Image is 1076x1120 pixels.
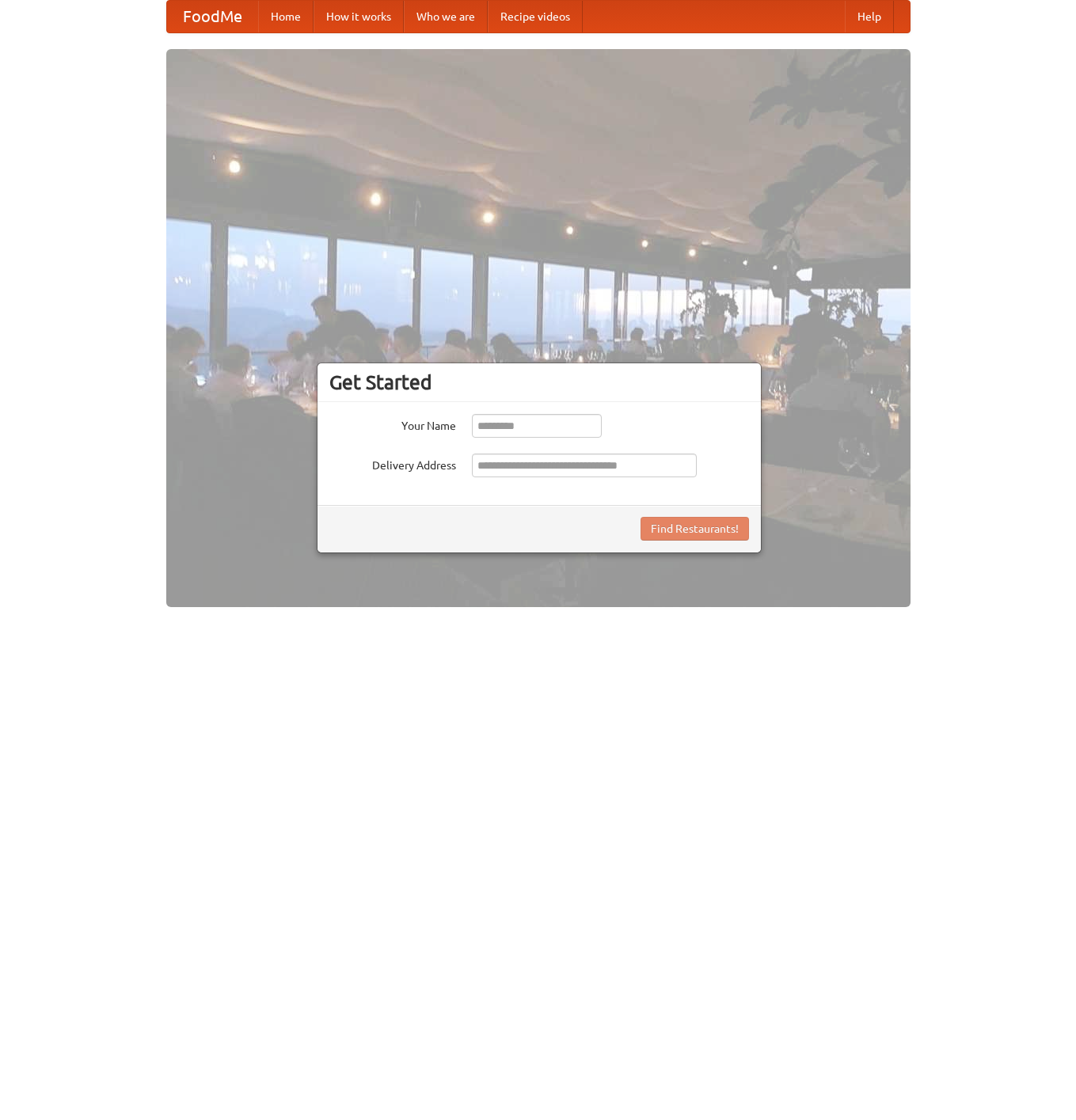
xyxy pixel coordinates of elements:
[329,370,749,394] h3: Get Started
[329,414,456,434] label: Your Name
[845,1,894,32] a: Help
[314,1,404,32] a: How it works
[167,1,258,32] a: FoodMe
[641,517,749,541] button: Find Restaurants!
[258,1,314,32] a: Home
[404,1,488,32] a: Who we are
[329,454,456,473] label: Delivery Address
[488,1,583,32] a: Recipe videos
